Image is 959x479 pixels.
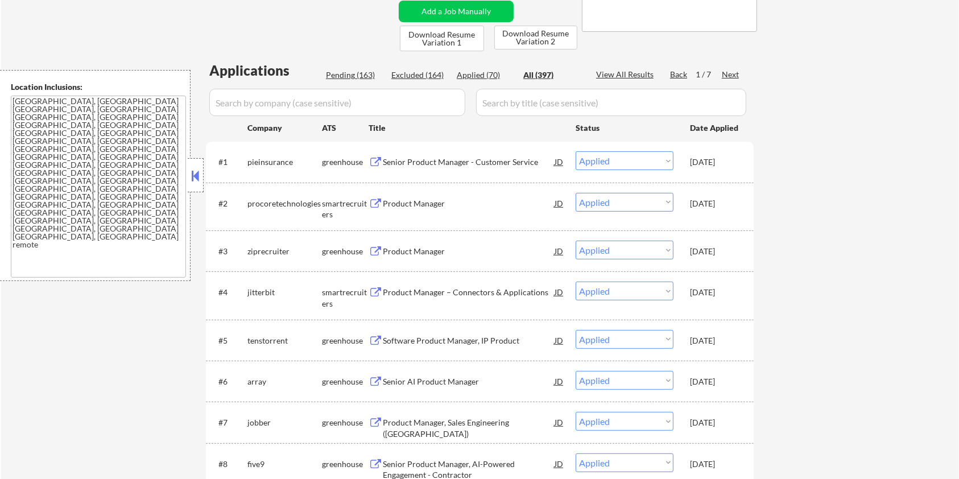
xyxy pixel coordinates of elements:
[247,198,322,209] div: procoretechnologies
[553,241,565,261] div: JD
[209,64,322,77] div: Applications
[553,330,565,350] div: JD
[322,459,369,470] div: greenhouse
[322,198,369,220] div: smartrecruiters
[400,26,484,51] button: Download Resume Variation 1
[218,246,238,257] div: #3
[218,335,238,346] div: #5
[322,122,369,134] div: ATS
[383,246,555,257] div: Product Manager
[247,246,322,257] div: ziprecruiter
[322,335,369,346] div: greenhouse
[322,156,369,168] div: greenhouse
[476,89,746,116] input: Search by title (case sensitive)
[553,453,565,474] div: JD
[383,417,555,439] div: Product Manager, Sales Engineering ([GEOGRAPHIC_DATA])
[322,246,369,257] div: greenhouse
[218,376,238,387] div: #6
[383,198,555,209] div: Product Manager
[553,371,565,391] div: JD
[553,282,565,302] div: JD
[218,417,238,428] div: #7
[322,417,369,428] div: greenhouse
[670,69,688,80] div: Back
[218,156,238,168] div: #1
[326,69,383,81] div: Pending (163)
[690,122,740,134] div: Date Applied
[247,376,322,387] div: array
[383,335,555,346] div: Software Product Manager, IP Product
[690,246,740,257] div: [DATE]
[553,193,565,213] div: JD
[369,122,565,134] div: Title
[690,335,740,346] div: [DATE]
[322,287,369,309] div: smartrecruiters
[383,287,555,298] div: Product Manager – Connectors & Applications
[383,156,555,168] div: Senior Product Manager - Customer Service
[247,122,322,134] div: Company
[247,335,322,346] div: tenstorrent
[383,376,555,387] div: Senior AI Product Manager
[218,459,238,470] div: #8
[399,1,514,22] button: Add a Job Manually
[553,412,565,432] div: JD
[696,69,722,80] div: 1 / 7
[690,417,740,428] div: [DATE]
[722,69,740,80] div: Next
[391,69,448,81] div: Excluded (164)
[457,69,514,81] div: Applied (70)
[553,151,565,172] div: JD
[247,459,322,470] div: five9
[690,198,740,209] div: [DATE]
[576,117,673,138] div: Status
[11,81,186,93] div: Location Inclusions:
[494,26,577,49] button: Download Resume Variation 2
[690,156,740,168] div: [DATE]
[322,376,369,387] div: greenhouse
[690,376,740,387] div: [DATE]
[209,89,465,116] input: Search by company (case sensitive)
[218,198,238,209] div: #2
[247,156,322,168] div: pieinsurance
[247,287,322,298] div: jitterbit
[690,459,740,470] div: [DATE]
[596,69,657,80] div: View All Results
[523,69,580,81] div: All (397)
[690,287,740,298] div: [DATE]
[247,417,322,428] div: jobber
[218,287,238,298] div: #4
